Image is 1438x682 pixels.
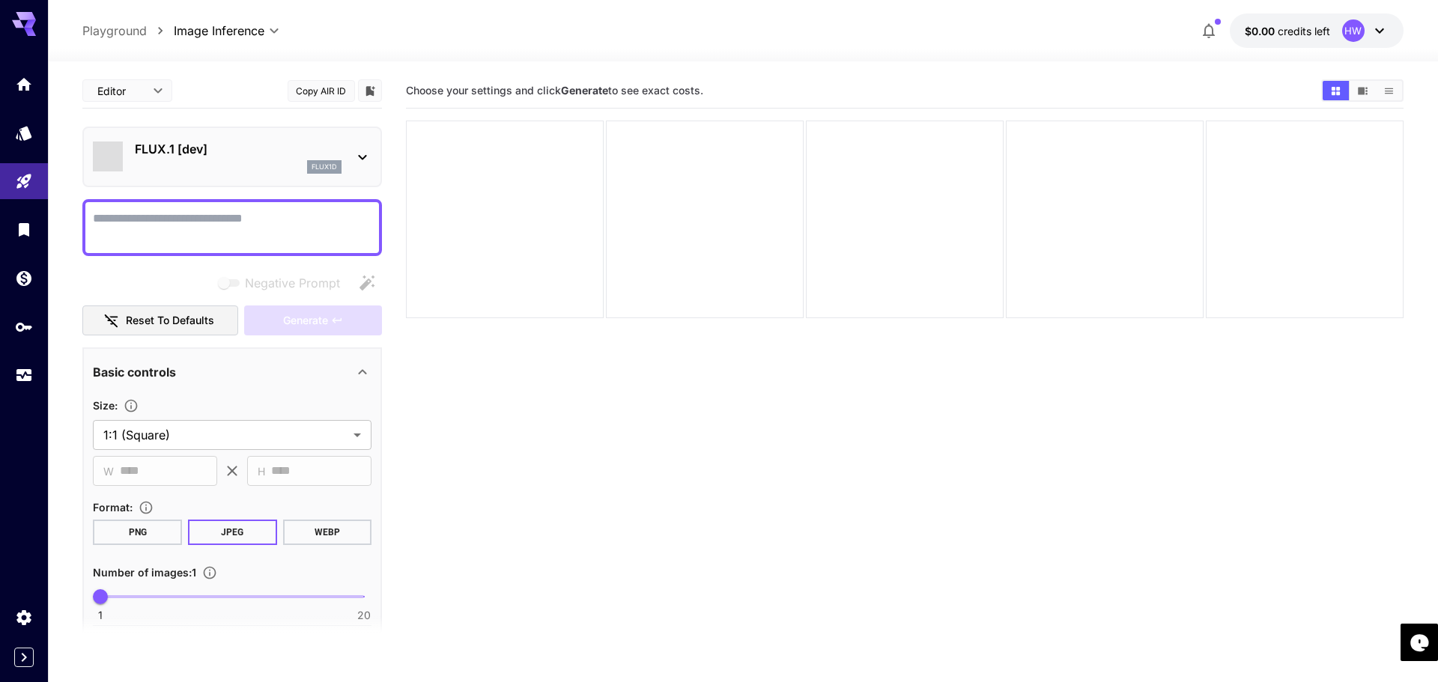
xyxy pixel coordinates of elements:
[245,274,340,292] span: Negative Prompt
[406,84,703,97] span: Choose your settings and click to see exact costs.
[103,463,114,480] span: W
[15,220,33,239] div: Library
[103,426,348,444] span: 1:1 (Square)
[93,399,118,412] span: Size :
[1321,79,1404,102] div: Show images in grid viewShow images in video viewShow images in list view
[93,566,196,579] span: Number of images : 1
[93,354,371,390] div: Basic controls
[15,75,33,94] div: Home
[1323,81,1349,100] button: Show images in grid view
[283,520,372,545] button: WEBP
[15,124,33,142] div: Models
[15,172,33,191] div: Playground
[196,565,223,580] button: Specify how many images to generate in a single request. Each image generation will be charged se...
[15,608,33,627] div: Settings
[82,305,238,336] button: Reset to defaults
[288,80,355,102] button: Copy AIR ID
[258,463,265,480] span: H
[15,366,33,385] div: Usage
[133,500,160,515] button: Choose the file format for the output image.
[118,398,145,413] button: Adjust the dimensions of the generated image by specifying its width and height in pixels, or sel...
[1376,81,1402,100] button: Show images in list view
[15,317,33,336] div: API Keys
[1278,25,1330,37] span: credits left
[188,520,277,545] button: JPEG
[93,520,182,545] button: PNG
[1245,23,1330,39] div: $0.00
[15,269,33,287] div: Wallet
[1245,25,1278,37] span: $0.00
[1350,81,1376,100] button: Show images in video view
[174,22,264,40] span: Image Inference
[97,83,144,99] span: Editor
[14,648,34,667] button: Expand sidebar
[135,140,342,158] p: FLUX.1 [dev]
[1230,13,1404,48] button: $0.00HW
[215,273,352,292] span: Negative prompts are not compatible with the selected model.
[1342,19,1365,42] div: HW
[561,84,608,97] b: Generate
[312,162,337,172] p: flux1d
[93,363,176,381] p: Basic controls
[363,82,377,100] button: Add to library
[93,134,371,180] div: FLUX.1 [dev]flux1d
[93,501,133,514] span: Format :
[82,22,174,40] nav: breadcrumb
[357,608,371,623] span: 20
[82,22,147,40] a: Playground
